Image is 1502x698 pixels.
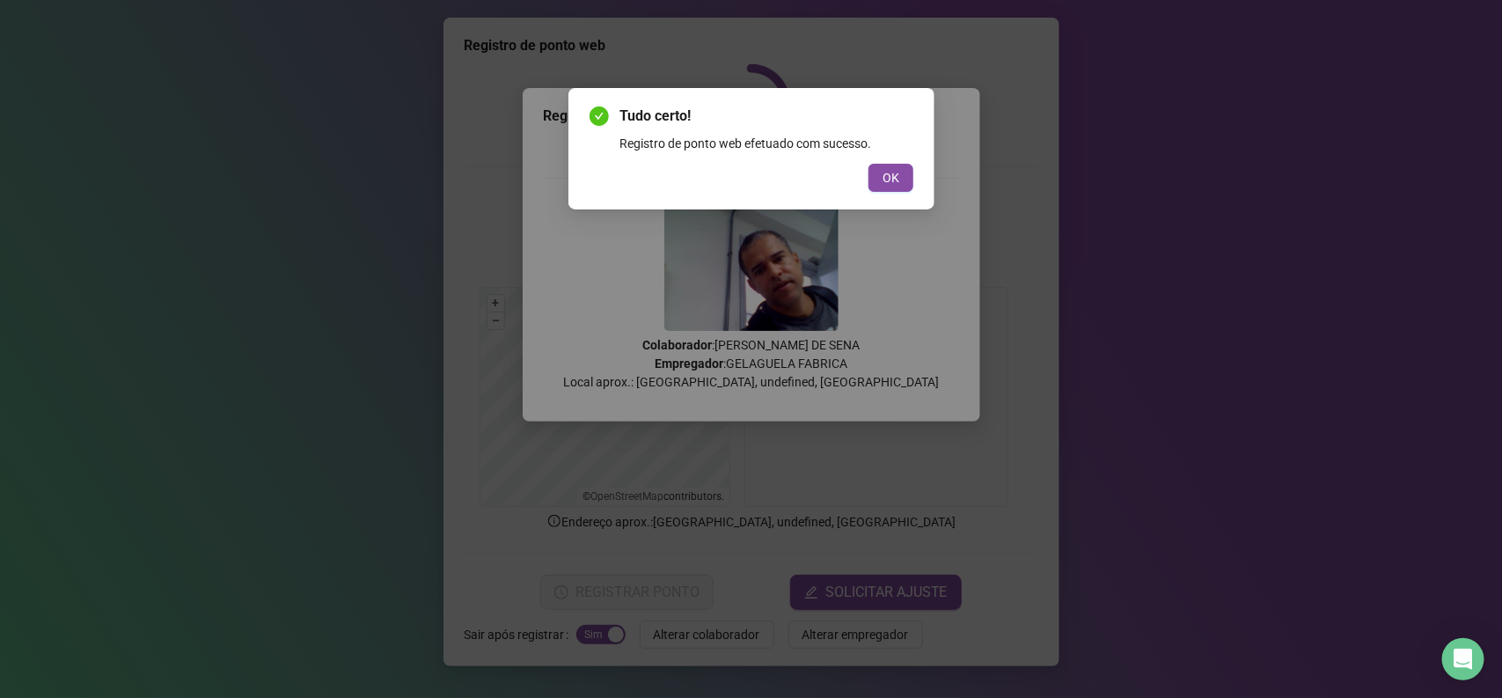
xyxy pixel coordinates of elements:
[1442,638,1484,680] div: Open Intercom Messenger
[868,164,913,192] button: OK
[883,168,899,187] span: OK
[619,106,913,127] span: Tudo certo!
[590,107,609,126] span: check-circle
[619,134,913,153] div: Registro de ponto web efetuado com sucesso.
